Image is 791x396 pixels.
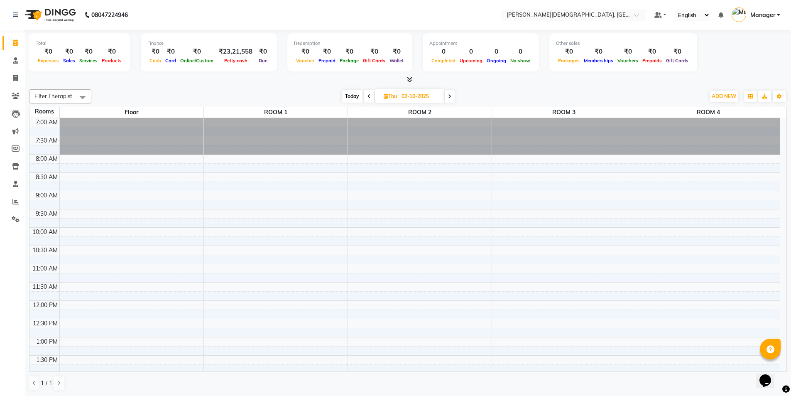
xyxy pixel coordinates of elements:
span: Gift Cards [361,58,387,64]
span: Voucher [294,58,316,64]
span: Products [100,58,124,64]
div: ₹0 [61,47,77,57]
div: 0 [429,47,458,57]
span: Ongoing [485,58,508,64]
div: Finance [147,40,270,47]
span: Vouchers [615,58,640,64]
span: ROOM 2 [348,107,492,118]
span: Packages [556,58,582,64]
span: Thu [382,93,399,99]
div: ₹0 [361,47,387,57]
span: ROOM 3 [492,107,636,118]
div: Redemption [294,40,406,47]
div: ₹0 [582,47,615,57]
span: Wallet [387,58,406,64]
div: Other sales [556,40,691,47]
div: 10:00 AM [31,228,59,236]
div: 1:30 PM [34,356,59,364]
span: Petty cash [222,58,250,64]
span: Card [163,58,178,64]
span: Filter Therapist [34,93,72,99]
span: Services [77,58,100,64]
div: 11:30 AM [31,283,59,291]
div: 12:30 PM [31,319,59,328]
div: ₹0 [77,47,100,57]
span: Due [257,58,269,64]
iframe: chat widget [756,363,783,388]
span: Cash [147,58,163,64]
div: Total [36,40,124,47]
div: 1:00 PM [34,337,59,346]
span: Package [338,58,361,64]
span: No show [508,58,532,64]
div: ₹0 [387,47,406,57]
div: ₹0 [664,47,691,57]
img: Manager [732,7,746,22]
div: Appointment [429,40,532,47]
div: Rooms [29,107,59,116]
span: ADD NEW [712,93,736,99]
span: Online/Custom [178,58,216,64]
div: ₹0 [556,47,582,57]
span: ROOM 1 [204,107,348,118]
div: 9:00 AM [34,191,59,200]
div: ₹0 [294,47,316,57]
span: Prepaids [640,58,664,64]
span: Floor [60,107,203,118]
div: 8:00 AM [34,155,59,163]
div: ₹0 [36,47,61,57]
div: ₹0 [178,47,216,57]
b: 08047224946 [91,3,128,27]
div: ₹0 [640,47,664,57]
span: Memberships [582,58,615,64]
div: 11:00 AM [31,264,59,273]
img: logo [21,3,78,27]
div: ₹0 [147,47,163,57]
div: 7:30 AM [34,136,59,145]
div: ₹23,21,558 [216,47,256,57]
div: ₹0 [100,47,124,57]
div: ₹0 [163,47,178,57]
button: ADD NEW [710,91,738,102]
div: 0 [485,47,508,57]
div: 10:30 AM [31,246,59,255]
div: 8:30 AM [34,173,59,182]
span: Gift Cards [664,58,691,64]
span: Prepaid [316,58,338,64]
span: ROOM 4 [636,107,780,118]
span: Sales [61,58,77,64]
div: 0 [458,47,485,57]
div: ₹0 [615,47,640,57]
span: Expenses [36,58,61,64]
div: 0 [508,47,532,57]
div: ₹0 [316,47,338,57]
span: Completed [429,58,458,64]
span: Upcoming [458,58,485,64]
span: Manager [750,11,775,20]
div: 12:00 PM [31,301,59,310]
span: 1 / 1 [41,379,52,388]
input: 2025-10-02 [399,90,441,103]
div: 7:00 AM [34,118,59,127]
div: ₹0 [338,47,361,57]
span: Today [342,90,362,103]
div: ₹0 [256,47,270,57]
div: 9:30 AM [34,209,59,218]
